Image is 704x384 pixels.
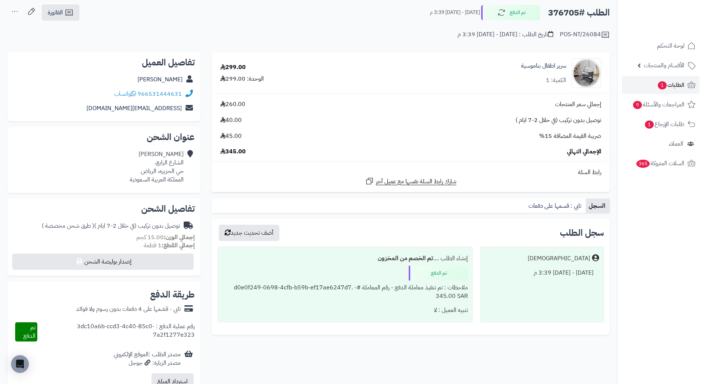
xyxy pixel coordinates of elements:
strong: إجمالي القطع: [161,241,195,250]
a: الفاتورة [42,4,79,21]
div: رابط السلة [215,168,607,177]
div: الكمية: 1 [546,76,566,85]
div: مصدر الطلب :الموقع الإلكتروني [114,350,181,367]
span: السلات المتروكة [636,158,684,169]
div: 299.00 [220,63,246,72]
div: الوحدة: 299.00 [220,75,264,83]
span: 260.00 [220,100,245,109]
a: السلات المتروكة365 [622,154,700,172]
span: 40.00 [220,116,242,125]
div: [PERSON_NAME] الشارع الرابع، حي الحزيره، الرياض المملكة العربية السعودية [130,150,184,184]
div: [DEMOGRAPHIC_DATA] [528,254,590,263]
div: ملاحظات : تم تنفيذ معاملة الدفع - رقم المعاملة #d0e0f249-0698-4cfb-b59b-ef17ae6247d7. - 345.00 SAR [222,281,467,303]
div: تابي - قسّمها على 4 دفعات بدون رسوم ولا فوائد [76,305,181,313]
a: واتساب [114,89,136,98]
span: 45.00 [220,132,242,140]
a: الطلبات1 [622,76,700,94]
span: المراجعات والأسئلة [632,99,684,110]
span: إجمالي سعر المنتجات [555,100,601,109]
h3: سجل الطلب [560,228,604,237]
span: توصيل بدون تركيب (في خلال 2-7 ايام ) [516,116,601,125]
h2: طريقة الدفع [150,290,195,299]
strong: إجمالي الوزن: [164,233,195,242]
span: العملاء [669,139,683,149]
button: أضف تحديث جديد [219,225,279,241]
span: ضريبة القيمة المضافة 15% [539,132,601,140]
span: 365 [636,159,650,168]
img: 1745218144-110101060004-90x90.jpg [572,58,601,88]
span: 1 [657,81,667,89]
h2: تفاصيل الشحن [13,204,195,213]
a: 966531444631 [137,89,182,98]
a: السجل [586,198,610,213]
span: تم الدفع [23,323,35,340]
img: logo-2.png [654,15,697,30]
div: إنشاء الطلب .... [222,251,467,266]
span: لوحة التحكم [657,41,684,51]
a: المراجعات والأسئلة9 [622,96,700,113]
a: [PERSON_NAME] [137,75,183,84]
b: تم الخصم من المخزون [378,254,433,263]
div: تم الدفع [409,266,468,281]
span: 1 [645,120,654,129]
a: [EMAIL_ADDRESS][DOMAIN_NAME] [86,104,182,113]
a: لوحة التحكم [622,37,700,55]
div: [DATE] - [DATE] 3:39 م [485,266,599,280]
h2: الطلب #376705 [548,5,610,20]
button: إصدار بوليصة الشحن [12,254,194,270]
h2: عنوان الشحن [13,133,195,142]
small: 15.00 كجم [136,233,195,242]
span: الأقسام والمنتجات [644,60,684,71]
div: تاريخ الطلب : [DATE] - [DATE] 3:39 م [458,30,553,39]
div: تنبيه العميل : لا [222,303,467,317]
a: العملاء [622,135,700,153]
a: سرير اطفال بناموسية [521,62,566,70]
a: طلبات الإرجاع1 [622,115,700,133]
a: شارك رابط السلة نفسها مع عميل آخر [365,177,456,186]
a: تابي : قسمها على دفعات [526,198,586,213]
small: [DATE] - [DATE] 3:39 م [430,9,480,16]
div: مصدر الزيارة: جوجل [114,359,181,367]
span: شارك رابط السلة نفسها مع عميل آخر [376,177,456,186]
div: POS-NT/26084 [560,30,610,39]
span: 9 [633,101,642,109]
div: توصيل بدون تركيب (في خلال 2-7 ايام ) [42,222,180,230]
small: 1 قطعة [144,241,195,250]
button: تم الدفع [481,5,540,20]
div: رقم عملية الدفع : 3dc10a6b-ccd3-4c40-85c0-7a2f1277e323 [37,322,195,341]
span: طلبات الإرجاع [644,119,684,129]
span: الطلبات [657,80,684,90]
span: الفاتورة [48,8,63,17]
span: 345.00 [220,147,246,156]
span: الإجمالي النهائي [567,147,601,156]
div: Open Intercom Messenger [11,355,29,373]
span: ( طرق شحن مخصصة ) [42,221,94,230]
h2: تفاصيل العميل [13,58,195,67]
